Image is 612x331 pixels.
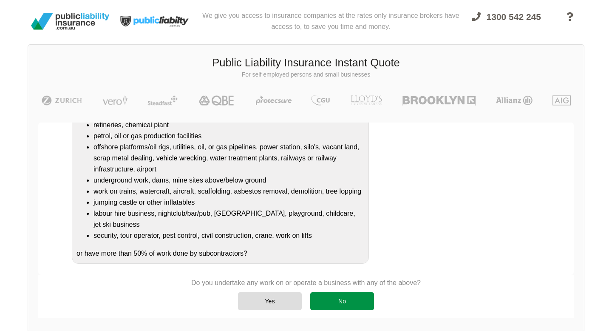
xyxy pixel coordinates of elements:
div: Yes [238,292,302,310]
div: No [310,292,374,310]
li: labour hire business, nightclub/bar/pub, [GEOGRAPHIC_DATA], playground, childcare, jet ski business [93,208,364,230]
img: Allianz | Public Liability Insurance [492,95,537,106]
span: 1300 542 245 [487,12,541,22]
h3: Public Liability Insurance Instant Quote [34,55,578,71]
li: refineries, chemical plant [93,120,364,131]
img: LLOYD's | Public Liability Insurance [346,95,387,106]
li: petrol, oil or gas production facilities [93,131,364,142]
div: Do you undertake any work on or operate a business that is/has a: or have more than 50% of work d... [72,104,369,264]
img: Public Liability Insurance [28,9,113,33]
li: security, tour operator, pest control, civil construction, crane, work on lifts [93,230,364,241]
li: offshore platforms/oil rigs, utilities, oil, or gas pipelines, power station, silo's, vacant land... [93,142,364,175]
a: 1300 542 245 [464,7,549,39]
li: jumping castle or other inflatables [93,197,364,208]
li: underground work, dams, mine sites above/below ground [93,175,364,186]
img: AIG | Public Liability Insurance [549,95,574,106]
p: For self employed persons and small businesses [34,71,578,79]
p: Do you undertake any work on or operate a business with any of the above? [191,278,421,288]
img: Vero | Public Liability Insurance [99,95,131,106]
img: Steadfast | Public Liability Insurance [144,95,181,106]
img: Zurich | Public Liability Insurance [38,95,86,106]
li: work on trains, watercraft, aircraft, scaffolding, asbestos removal, demolition, tree lopping [93,186,364,197]
div: We give you access to insurance companies at the rates only insurance brokers have access to, to ... [198,3,464,39]
img: Brooklyn | Public Liability Insurance [399,95,479,106]
img: Public Liability Insurance Light [113,3,198,39]
img: CGU | Public Liability Insurance [308,95,333,106]
img: QBE | Public Liability Insurance [194,95,240,106]
img: Protecsure | Public Liability Insurance [252,95,295,106]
